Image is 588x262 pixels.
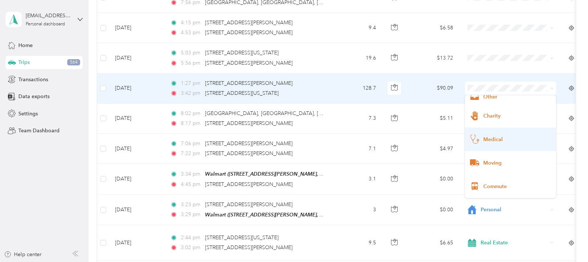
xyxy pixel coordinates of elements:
[18,110,38,118] span: Settings
[109,195,164,225] td: [DATE]
[181,201,202,209] span: 3:23 pm
[26,22,65,26] div: Personal dashboard
[181,89,202,97] span: 3:42 pm
[333,195,382,225] td: 3
[205,19,293,26] span: [STREET_ADDRESS][PERSON_NAME]
[333,13,382,43] td: 9.4
[18,93,50,100] span: Data exports
[18,58,30,66] span: Trips
[205,80,293,86] span: [STREET_ADDRESS][PERSON_NAME]
[26,12,72,19] div: [EMAIL_ADDRESS][DOMAIN_NAME]
[181,110,202,118] span: 8:02 pm
[205,60,293,66] span: [STREET_ADDRESS][PERSON_NAME]
[408,225,459,261] td: $6.65
[547,221,588,262] iframe: Everlance-gr Chat Button Frame
[333,225,382,261] td: 9.5
[109,43,164,73] td: [DATE]
[205,201,293,208] span: [STREET_ADDRESS][PERSON_NAME]
[408,195,459,225] td: $0.00
[408,73,459,104] td: $90.09
[181,170,202,178] span: 3:34 pm
[205,110,370,116] span: [GEOGRAPHIC_DATA], [GEOGRAPHIC_DATA], [GEOGRAPHIC_DATA]
[181,59,202,67] span: 5:56 pm
[205,234,279,241] span: [STREET_ADDRESS][US_STATE]
[483,159,551,167] span: Moving
[109,134,164,164] td: [DATE]
[408,134,459,164] td: $4.97
[483,183,551,190] span: Commute
[181,29,202,37] span: 4:53 pm
[205,181,293,187] span: [STREET_ADDRESS][PERSON_NAME]
[408,43,459,73] td: $13.72
[333,134,382,164] td: 7.1
[181,234,202,242] span: 2:44 pm
[205,212,401,218] span: Walmart ([STREET_ADDRESS][PERSON_NAME], [GEOGRAPHIC_DATA], [US_STATE])
[205,244,293,251] span: [STREET_ADDRESS][PERSON_NAME]
[483,112,551,120] span: Charity
[181,140,202,148] span: 7:06 pm
[333,73,382,104] td: 128.7
[109,225,164,261] td: [DATE]
[481,206,548,214] span: Personal
[483,136,551,143] span: Medical
[205,90,279,96] span: [STREET_ADDRESS][US_STATE]
[333,43,382,73] td: 19.6
[181,49,202,57] span: 5:03 pm
[4,251,42,258] button: Help center
[205,50,279,56] span: [STREET_ADDRESS][US_STATE]
[481,239,548,247] span: Real Estate
[333,164,382,194] td: 3.1
[408,13,459,43] td: $6.58
[205,150,293,157] span: [STREET_ADDRESS][PERSON_NAME]
[181,180,202,189] span: 4:45 pm
[205,140,293,147] span: [STREET_ADDRESS][PERSON_NAME]
[181,244,202,252] span: 3:02 pm
[109,13,164,43] td: [DATE]
[205,171,401,177] span: Walmart ([STREET_ADDRESS][PERSON_NAME], [GEOGRAPHIC_DATA], [US_STATE])
[67,59,80,66] span: 564
[181,150,202,158] span: 7:22 pm
[109,104,164,134] td: [DATE]
[18,76,48,83] span: Transactions
[333,104,382,134] td: 7.3
[408,164,459,194] td: $0.00
[181,79,202,87] span: 1:27 pm
[18,127,60,134] span: Team Dashboard
[109,73,164,104] td: [DATE]
[205,120,293,126] span: [STREET_ADDRESS][PERSON_NAME]
[205,29,293,36] span: [STREET_ADDRESS][PERSON_NAME]
[109,164,164,194] td: [DATE]
[181,211,202,219] span: 3:29 pm
[18,42,33,49] span: Home
[408,104,459,134] td: $5.11
[181,119,202,128] span: 8:17 pm
[181,19,202,27] span: 4:15 pm
[483,93,551,101] span: Other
